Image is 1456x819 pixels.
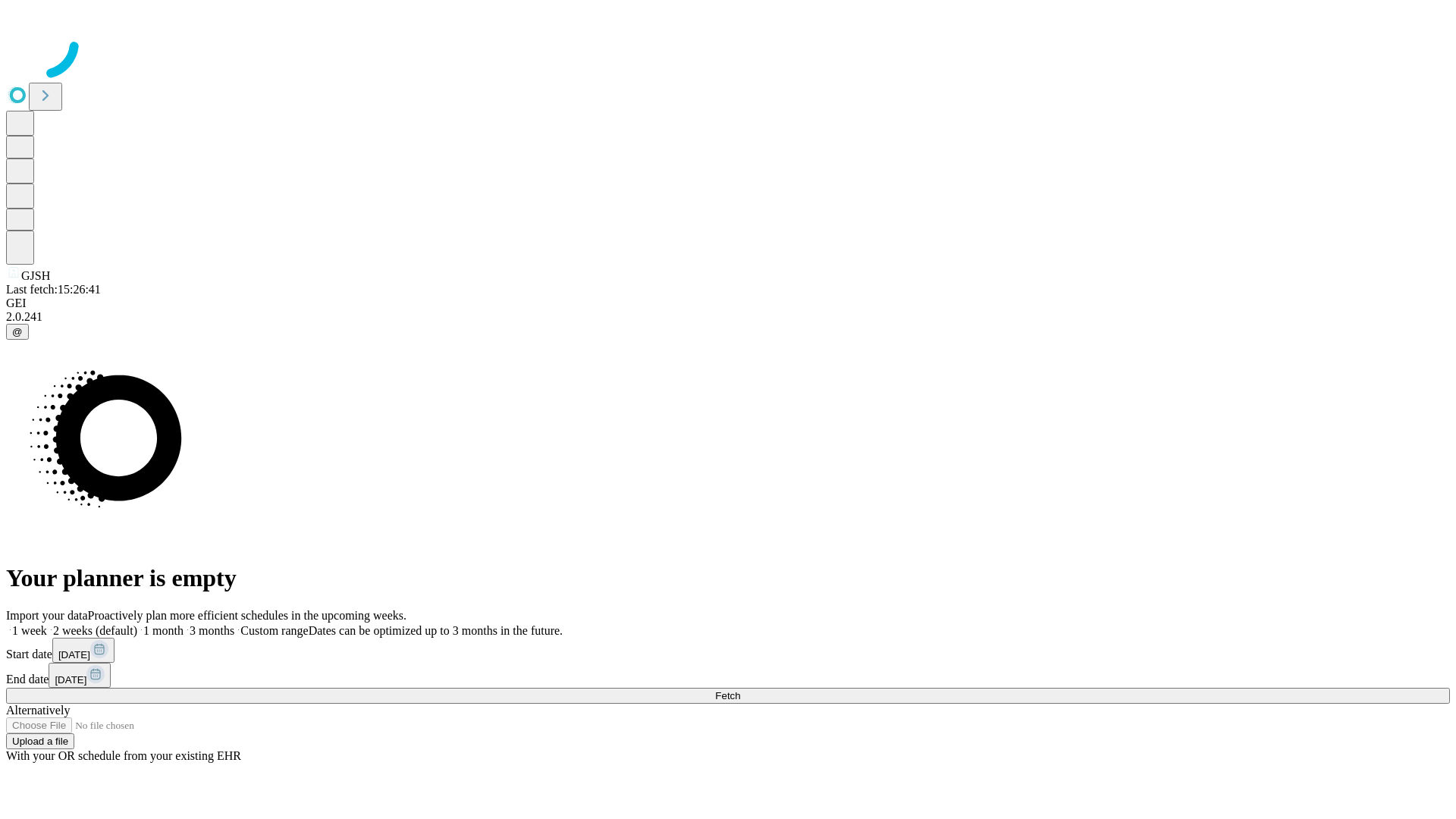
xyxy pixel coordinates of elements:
[6,564,1450,592] h1: Your planner is empty
[88,609,406,622] span: Proactively plan more efficient schedules in the upcoming weeks.
[6,638,1450,663] div: Start date
[53,624,137,637] span: 2 weeks (default)
[6,733,74,749] button: Upload a file
[6,324,29,340] button: @
[143,624,184,637] span: 1 month
[6,297,1450,310] div: GEI
[21,269,50,282] span: GJSH
[12,624,47,637] span: 1 week
[6,704,70,717] span: Alternatively
[240,624,308,637] span: Custom range
[309,624,563,637] span: Dates can be optimized up to 3 months in the future.
[715,690,740,701] span: Fetch
[55,674,86,686] span: [DATE]
[6,609,88,622] span: Import your data
[6,688,1450,704] button: Fetch
[6,283,101,296] span: Last fetch: 15:26:41
[6,663,1450,688] div: End date
[6,749,241,762] span: With your OR schedule from your existing EHR
[58,649,90,661] span: [DATE]
[52,638,115,663] button: [DATE]
[6,310,1450,324] div: 2.0.241
[12,326,23,337] span: @
[49,663,111,688] button: [DATE]
[190,624,234,637] span: 3 months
